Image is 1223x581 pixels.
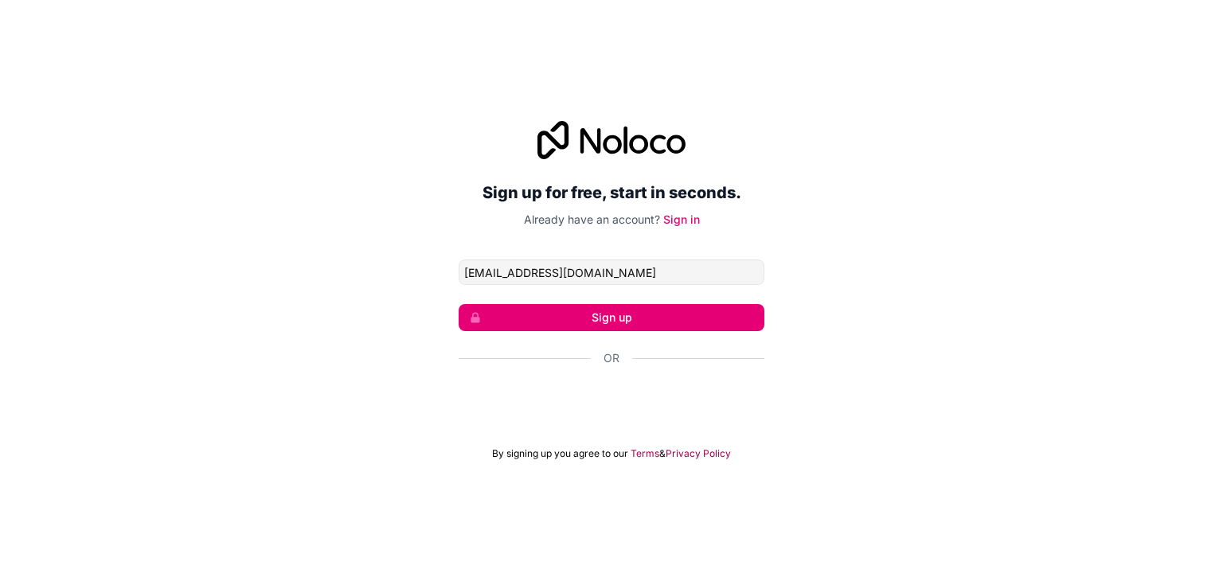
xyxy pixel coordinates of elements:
button: Sign up [459,304,764,331]
input: Email address [459,259,764,285]
h2: Sign up for free, start in seconds. [459,178,764,207]
a: Terms [631,447,659,460]
span: & [659,447,666,460]
iframe: Sign in with Google Button [451,384,772,419]
a: Privacy Policy [666,447,731,460]
span: Or [604,350,619,366]
span: By signing up you agree to our [492,447,628,460]
a: Sign in [663,213,700,226]
span: Already have an account? [524,213,660,226]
